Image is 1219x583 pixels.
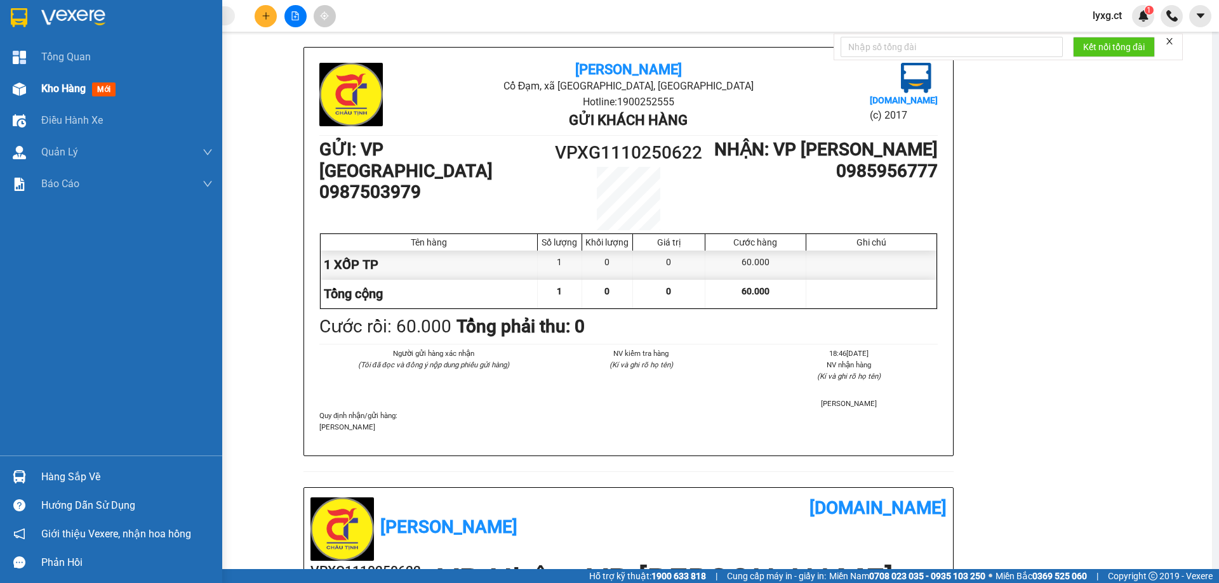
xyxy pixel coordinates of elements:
div: 60.000 [705,251,806,279]
div: Cước rồi : 60.000 [319,313,451,341]
img: logo.jpg [310,497,374,561]
b: NHẬN : VP [PERSON_NAME] [714,139,938,160]
b: Gửi khách hàng [569,112,688,128]
div: Số lượng [541,237,578,247]
img: dashboard-icon [13,51,26,64]
div: Cước hàng [709,237,803,247]
h1: 0987503979 [319,181,551,203]
span: Hỗ trợ kỹ thuật: [589,569,706,583]
span: 1 [557,286,562,296]
h1: 0985956777 [706,160,938,182]
button: plus [255,5,277,27]
b: [PERSON_NAME] [575,62,682,77]
span: mới [92,82,116,96]
h1: VPXG1110250622 [551,139,706,167]
img: logo-vxr [11,8,27,27]
b: [DOMAIN_NAME] [870,95,938,105]
span: close [1165,37,1174,46]
span: Báo cáo [41,176,79,192]
span: | [1096,569,1098,583]
span: Giới thiệu Vexere, nhận hoa hồng [41,526,191,542]
span: aim [320,11,329,20]
div: 1 XỐP TP [321,251,538,279]
img: logo.jpg [319,63,383,126]
span: notification [13,528,25,540]
span: Điều hành xe [41,112,103,128]
span: Miền Nam [829,569,985,583]
strong: 0708 023 035 - 0935 103 250 [869,571,985,581]
span: Kho hàng [41,82,86,95]
img: logo.jpg [16,16,79,79]
li: NV kiểm tra hàng [552,348,729,359]
span: Tổng cộng [324,286,383,301]
span: 0 [666,286,671,296]
img: logo.jpg [901,63,931,93]
img: warehouse-icon [13,82,26,96]
span: down [203,179,213,189]
div: Khối lượng [585,237,629,247]
div: Hàng sắp về [41,468,213,487]
span: copyright [1149,572,1157,580]
strong: 1900 633 818 [651,571,706,581]
div: Phản hồi [41,553,213,572]
span: down [203,147,213,157]
div: Tên hàng [324,237,534,247]
img: warehouse-icon [13,114,26,128]
li: NV nhận hàng [761,359,938,370]
li: Cổ Đạm, xã [GEOGRAPHIC_DATA], [GEOGRAPHIC_DATA] [119,31,531,47]
li: [PERSON_NAME] [761,398,938,409]
div: Quy định nhận/gửi hàng : [319,410,938,433]
span: 60.000 [742,286,769,296]
p: [PERSON_NAME] [319,421,938,433]
span: 1 [1147,6,1151,15]
span: caret-down [1195,10,1206,22]
div: 0 [582,251,633,279]
div: 0 [633,251,705,279]
img: solution-icon [13,178,26,191]
span: ⚪️ [989,573,992,579]
span: lyxg.ct [1082,8,1132,23]
h2: VPXG1110250622 [310,561,421,582]
div: Ghi chú [809,237,933,247]
input: Nhập số tổng đài [841,37,1063,57]
div: 1 [538,251,582,279]
img: phone-icon [1166,10,1178,22]
span: Kết nối tổng đài [1083,40,1145,54]
button: aim [314,5,336,27]
span: Cung cấp máy in - giấy in: [727,569,826,583]
strong: 0369 525 060 [1032,571,1087,581]
sup: 1 [1145,6,1154,15]
img: warehouse-icon [13,146,26,159]
span: Quản Lý [41,144,78,160]
span: plus [262,11,270,20]
li: Hotline: 1900252555 [422,94,834,110]
span: 0 [604,286,609,296]
i: (Kí và ghi rõ họ tên) [817,372,881,381]
li: 18:46[DATE] [761,348,938,359]
div: Giá trị [636,237,702,247]
b: [PERSON_NAME] [380,516,517,537]
li: Hotline: 1900252555 [119,47,531,63]
b: Tổng phải thu: 0 [456,316,585,337]
span: Miền Bắc [996,569,1087,583]
div: Hướng dẫn sử dụng [41,496,213,515]
span: file-add [291,11,300,20]
b: GỬI : VP [GEOGRAPHIC_DATA] [16,92,189,134]
span: | [716,569,717,583]
b: GỬI : VP [GEOGRAPHIC_DATA] [319,139,493,181]
button: caret-down [1189,5,1211,27]
img: warehouse-icon [13,470,26,483]
button: file-add [284,5,307,27]
li: Người gửi hàng xác nhận [345,348,522,359]
b: [DOMAIN_NAME] [809,497,947,518]
i: (Kí và ghi rõ họ tên) [609,360,673,369]
li: Cổ Đạm, xã [GEOGRAPHIC_DATA], [GEOGRAPHIC_DATA] [422,78,834,94]
span: Tổng Quan [41,49,91,65]
i: (Tôi đã đọc và đồng ý nộp dung phiếu gửi hàng) [358,360,509,369]
span: question-circle [13,499,25,511]
span: message [13,556,25,568]
img: icon-new-feature [1138,10,1149,22]
button: Kết nối tổng đài [1073,37,1155,57]
li: (c) 2017 [870,107,938,123]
